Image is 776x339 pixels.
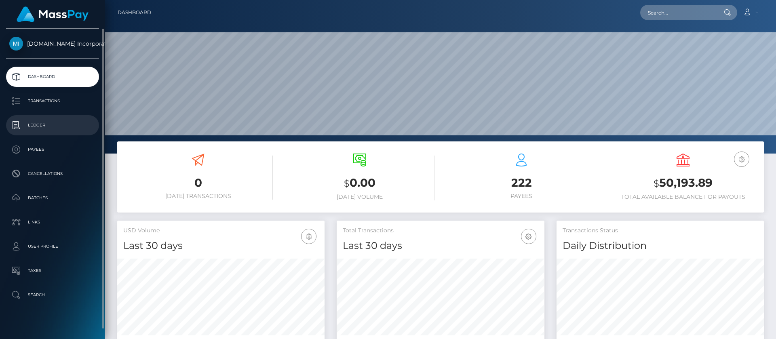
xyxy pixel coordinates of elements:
p: Taxes [9,265,96,277]
a: Search [6,285,99,305]
span: [DOMAIN_NAME] Incorporated [6,40,99,47]
input: Search... [640,5,716,20]
a: User Profile [6,236,99,257]
a: Dashboard [118,4,151,21]
small: $ [654,178,659,189]
a: Links [6,212,99,232]
h3: 222 [447,175,596,191]
a: Taxes [6,261,99,281]
h3: 0 [123,175,273,191]
p: Search [9,289,96,301]
p: User Profile [9,240,96,253]
h6: [DATE] Volume [285,194,434,200]
p: Payees [9,143,96,156]
h3: 0.00 [285,175,434,192]
p: Dashboard [9,71,96,83]
a: Dashboard [6,67,99,87]
img: Medley.com Incorporated [9,37,23,51]
h5: USD Volume [123,227,318,235]
h4: Last 30 days [123,239,318,253]
a: Cancellations [6,164,99,184]
h5: Total Transactions [343,227,538,235]
p: Batches [9,192,96,204]
a: Batches [6,188,99,208]
h5: Transactions Status [563,227,758,235]
a: Ledger [6,115,99,135]
h6: Payees [447,193,596,200]
img: MassPay Logo [17,6,89,22]
a: Payees [6,139,99,160]
h6: [DATE] Transactions [123,193,273,200]
h3: 50,193.89 [608,175,758,192]
h6: Total Available Balance for Payouts [608,194,758,200]
p: Links [9,216,96,228]
a: Transactions [6,91,99,111]
h4: Last 30 days [343,239,538,253]
p: Transactions [9,95,96,107]
p: Ledger [9,119,96,131]
h4: Daily Distribution [563,239,758,253]
p: Cancellations [9,168,96,180]
small: $ [344,178,350,189]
